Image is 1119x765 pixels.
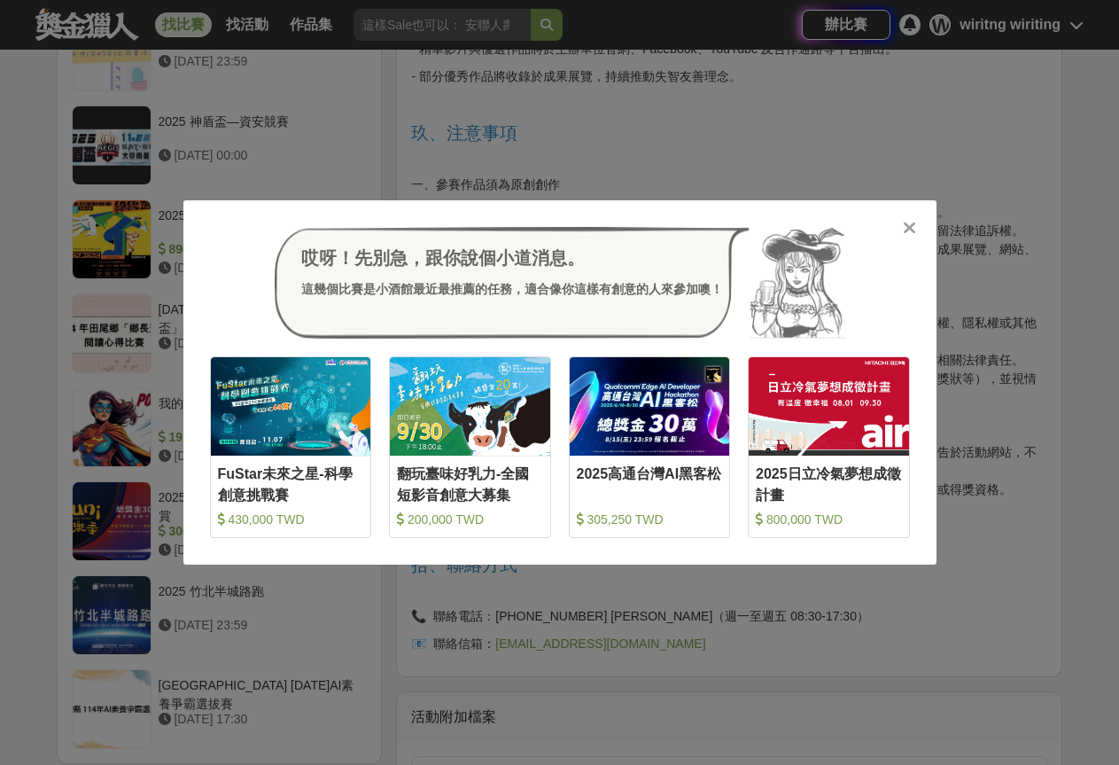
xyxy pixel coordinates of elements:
[750,227,845,339] img: Avatar
[749,357,909,456] img: Cover Image
[577,464,723,503] div: 2025高通台灣AI黑客松
[211,357,371,456] img: Cover Image
[210,356,372,538] a: Cover ImageFuStar未來之星-科學創意挑戰賽 430,000 TWD
[577,511,723,528] div: 305,250 TWD
[301,245,723,271] div: 哎呀！先別急，跟你說個小道消息。
[569,356,731,538] a: Cover Image2025高通台灣AI黑客松 305,250 TWD
[756,464,902,503] div: 2025日立冷氣夢想成徵計畫
[218,464,364,503] div: FuStar未來之星-科學創意挑戰賽
[756,511,902,528] div: 800,000 TWD
[570,357,730,456] img: Cover Image
[390,357,550,456] img: Cover Image
[218,511,364,528] div: 430,000 TWD
[301,280,723,299] div: 這幾個比賽是小酒館最近最推薦的任務，適合像你這樣有創意的人來參加噢！
[748,356,910,538] a: Cover Image2025日立冷氣夢想成徵計畫 800,000 TWD
[397,464,543,503] div: 翻玩臺味好乳力-全國短影音創意大募集
[397,511,543,528] div: 200,000 TWD
[389,356,551,538] a: Cover Image翻玩臺味好乳力-全國短影音創意大募集 200,000 TWD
